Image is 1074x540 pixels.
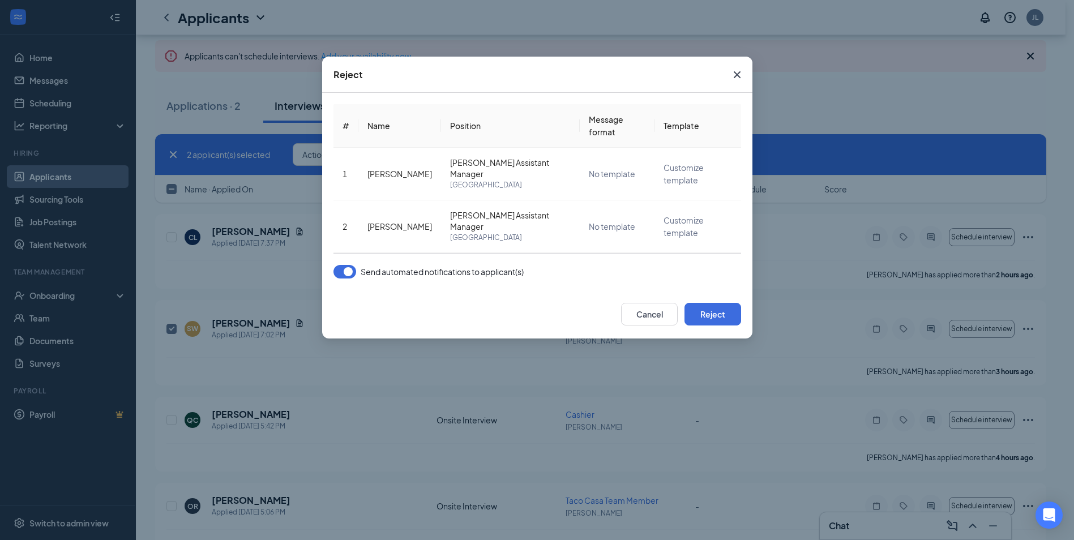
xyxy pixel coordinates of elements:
[684,303,741,325] button: Reject
[361,265,524,278] span: Send automated notifications to applicant(s)
[343,169,347,179] span: 1
[654,104,741,148] th: Template
[450,232,571,243] span: [GEOGRAPHIC_DATA]
[450,179,571,191] span: [GEOGRAPHIC_DATA]
[664,162,704,185] span: Customize template
[358,148,441,200] td: [PERSON_NAME]
[621,303,678,325] button: Cancel
[664,215,704,238] span: Customize template
[450,157,571,179] span: [PERSON_NAME] Assistant Manager
[333,68,363,81] div: Reject
[333,104,358,148] th: #
[343,221,347,232] span: 2
[358,104,441,148] th: Name
[358,200,441,253] td: [PERSON_NAME]
[722,57,752,93] button: Close
[589,169,635,179] span: No template
[580,104,654,148] th: Message format
[730,68,744,82] svg: Cross
[441,104,580,148] th: Position
[450,209,571,232] span: [PERSON_NAME] Assistant Manager
[1036,502,1063,529] div: Open Intercom Messenger
[589,221,635,232] span: No template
